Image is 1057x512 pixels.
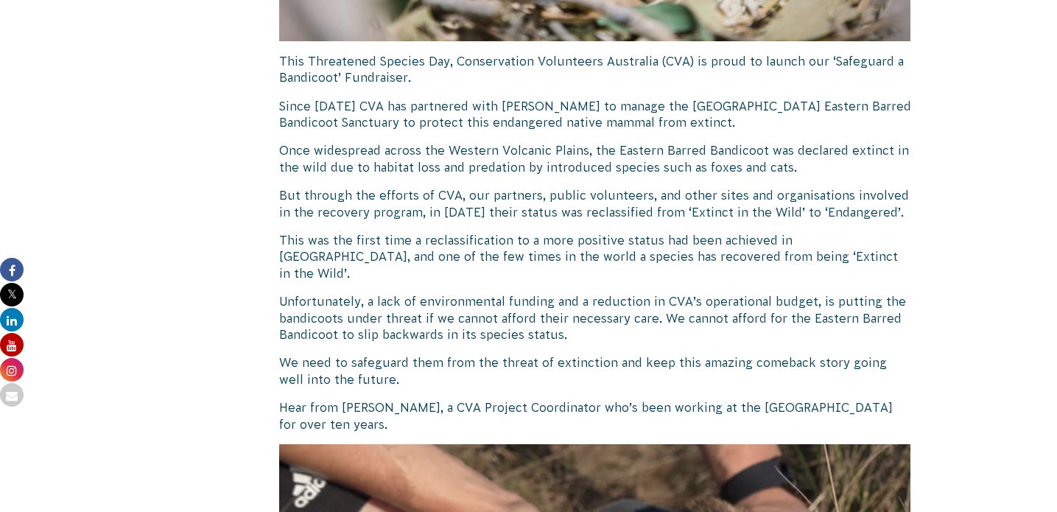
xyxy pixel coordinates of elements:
p: Since [DATE] CVA has partnered with [PERSON_NAME] to manage the [GEOGRAPHIC_DATA] Eastern Barred ... [279,98,911,131]
p: But through the efforts of CVA, our partners, public volunteers, and other sites and organisation... [279,187,911,220]
p: . We cannot afford for the Eastern Barred Bandicoot to slip backwards in its species status. [279,293,911,343]
p: This was the first time a reclassification to a more positive status had been achieved in [GEOGRA... [279,232,911,281]
p: Hear from [PERSON_NAME], a CVA Project Coordinator who’s been working at the [GEOGRAPHIC_DATA] fo... [279,399,911,432]
p: This Threatened Species Day, Conservation Volunteers Australia (CVA) is proud to launch our ‘Safe... [279,53,911,86]
span: Unfortunately, a lack of environmental funding and a reduction in CVA’s operational budget, is pu... [279,295,906,324]
p: Once widespread across the Western Volcanic Plains, the Eastern Barred Bandicoot was declared ext... [279,142,911,175]
p: We need to safeguard them from the threat of extinction and keep this amazing comeback story goin... [279,354,911,387]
